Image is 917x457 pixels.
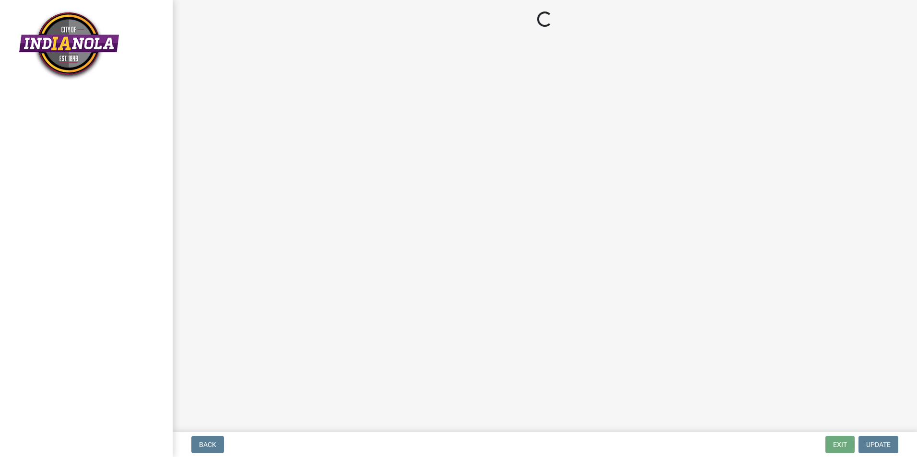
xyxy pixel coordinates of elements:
button: Update [858,436,898,453]
span: Update [866,441,891,448]
span: Back [199,441,216,448]
img: City of Indianola, Iowa [19,10,119,80]
button: Back [191,436,224,453]
button: Exit [825,436,855,453]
